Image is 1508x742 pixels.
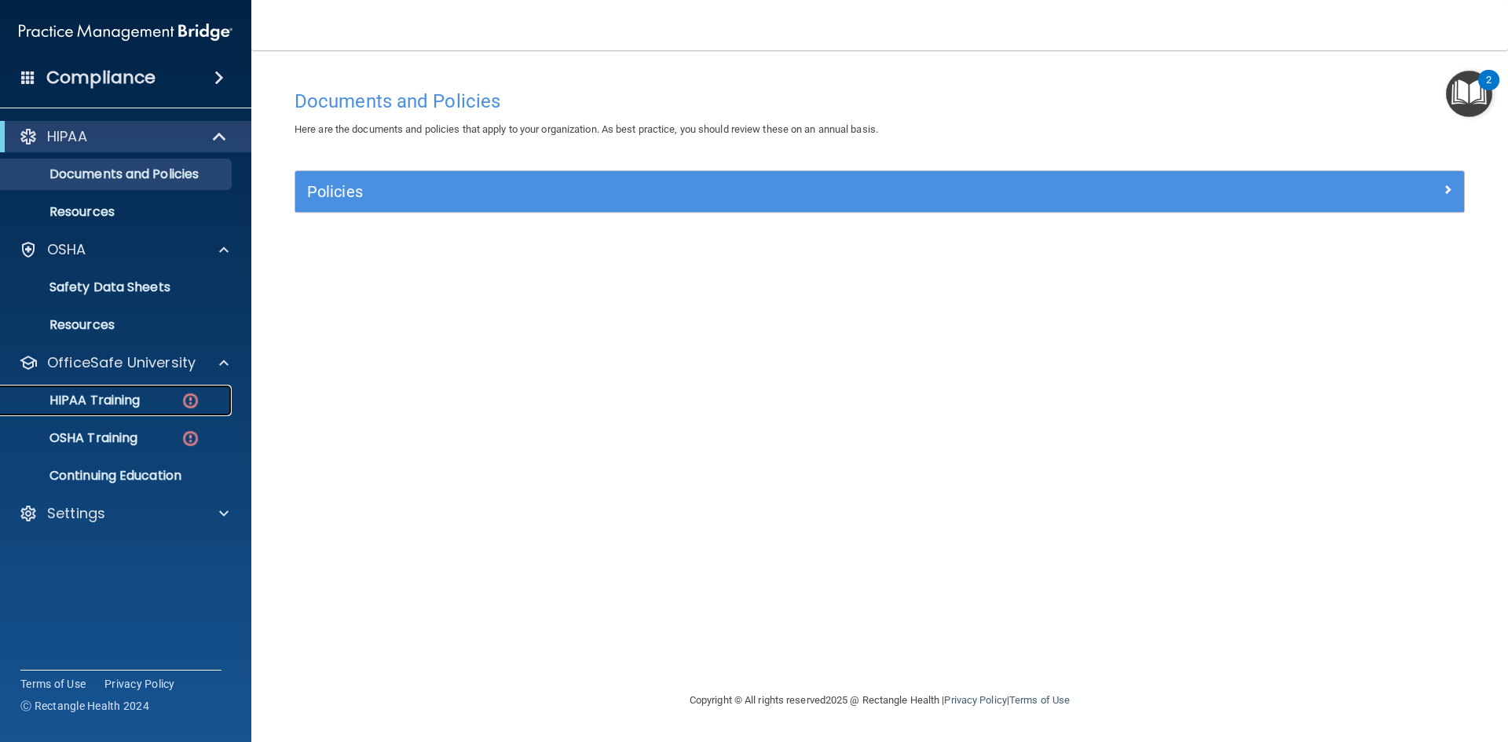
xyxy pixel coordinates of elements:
[181,391,200,411] img: danger-circle.6113f641.png
[10,393,140,408] p: HIPAA Training
[10,468,225,484] p: Continuing Education
[19,353,229,372] a: OfficeSafe University
[10,280,225,295] p: Safety Data Sheets
[19,504,229,523] a: Settings
[1446,71,1492,117] button: Open Resource Center, 2 new notifications
[20,698,149,714] span: Ⓒ Rectangle Health 2024
[307,179,1452,204] a: Policies
[19,127,228,146] a: HIPAA
[181,429,200,448] img: danger-circle.6113f641.png
[593,675,1166,726] div: Copyright © All rights reserved 2025 @ Rectangle Health | |
[295,123,878,135] span: Here are the documents and policies that apply to your organization. As best practice, you should...
[295,91,1465,111] h4: Documents and Policies
[10,204,225,220] p: Resources
[10,430,137,446] p: OSHA Training
[19,16,232,48] img: PMB logo
[20,676,86,692] a: Terms of Use
[10,166,225,182] p: Documents and Policies
[1236,631,1489,693] iframe: Drift Widget Chat Controller
[10,317,225,333] p: Resources
[47,504,105,523] p: Settings
[47,127,87,146] p: HIPAA
[47,353,196,372] p: OfficeSafe University
[944,694,1006,706] a: Privacy Policy
[307,183,1160,200] h5: Policies
[104,676,175,692] a: Privacy Policy
[19,240,229,259] a: OSHA
[1009,694,1070,706] a: Terms of Use
[1486,80,1492,101] div: 2
[47,240,86,259] p: OSHA
[46,67,156,89] h4: Compliance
